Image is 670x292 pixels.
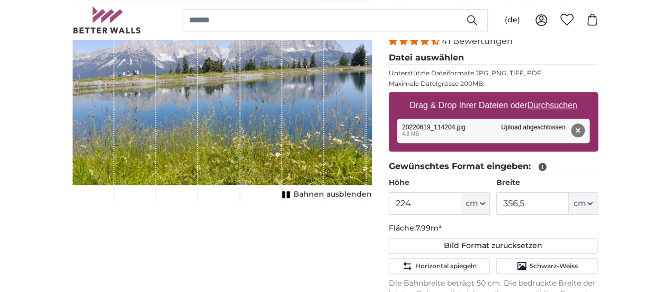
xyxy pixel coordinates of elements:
img: Betterwalls [73,6,141,33]
span: 41 Bewertungen [442,36,513,46]
span: Horizontal spiegeln [415,262,476,270]
legend: Gewünschtes Format eingeben: [389,160,598,173]
button: Horizontal spiegeln [389,258,490,274]
button: Schwarz-Weiss [496,258,597,274]
span: 4.39 stars [389,36,442,46]
button: cm [461,192,490,215]
label: Höhe [389,178,490,188]
span: cm [573,198,585,209]
span: Schwarz-Weiss [529,262,577,270]
p: Maximale Dateigrösse 200MB. [389,79,598,88]
button: Bild Format zurücksetzen [389,238,598,254]
label: Breite [496,178,597,188]
button: (de) [496,11,529,30]
label: Drag & Drop Ihrer Dateien oder [405,95,582,116]
button: cm [569,192,597,215]
p: Fläche: [389,223,598,234]
span: cm [466,198,478,209]
legend: Datei auswählen [389,51,598,65]
u: Durchsuchen [527,101,577,110]
p: Unterstützte Dateiformate JPG, PNG, TIFF, PDF. [389,69,598,77]
span: 7.99m² [416,223,442,233]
